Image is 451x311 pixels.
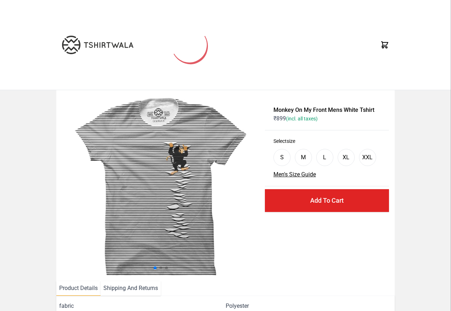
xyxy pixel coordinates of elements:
[273,115,318,122] span: ₹ 899
[101,281,161,296] li: Shipping And Returns
[273,106,380,114] h1: Monkey On My Front Mens White Tshirt
[343,153,349,162] div: XL
[362,153,373,162] div: XXL
[280,153,284,162] div: S
[226,302,249,310] span: Polyester
[59,302,225,310] span: fabric
[286,116,318,121] span: (incl. all taxes)
[273,170,316,179] button: Men's Size Guide
[273,138,380,145] h3: Select size
[56,281,101,296] li: Product Details
[62,36,133,54] img: TW-LOGO-400-104.png
[301,153,306,162] div: M
[265,189,389,212] button: Add To Cart
[62,96,259,275] img: monkey-climbing.jpg
[323,153,326,162] div: L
